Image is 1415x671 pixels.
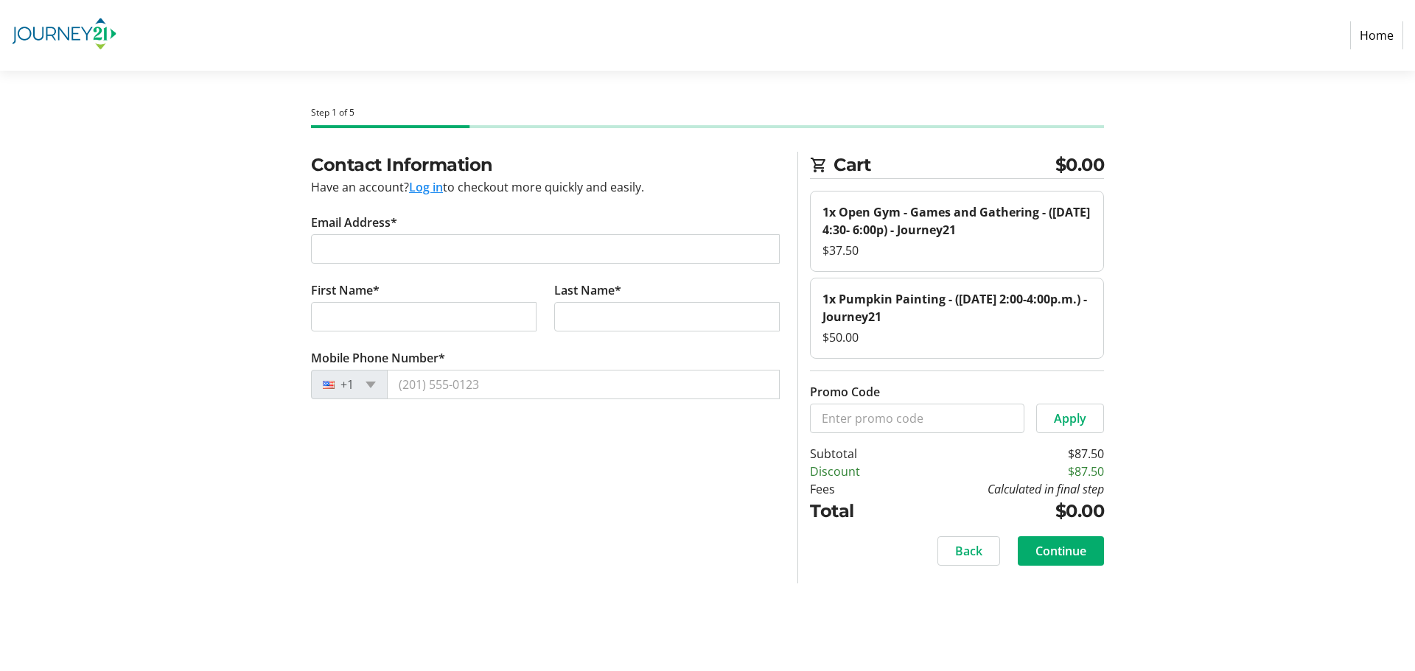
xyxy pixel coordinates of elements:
[810,445,898,463] td: Subtotal
[810,498,898,524] td: Total
[822,204,1090,238] strong: 1x Open Gym - Games and Gathering - ([DATE] 4:30- 6:00p) - Journey21
[822,242,1091,259] div: $37.50
[810,404,1024,433] input: Enter promo code
[311,281,380,299] label: First Name*
[898,445,1104,463] td: $87.50
[311,152,780,178] h2: Contact Information
[1035,542,1086,560] span: Continue
[937,536,1000,566] button: Back
[12,6,116,65] img: Journey21's Logo
[1350,21,1403,49] a: Home
[311,178,780,196] div: Have an account? to checkout more quickly and easily.
[1036,404,1104,433] button: Apply
[387,370,780,399] input: (201) 555-0123
[834,152,1055,178] span: Cart
[898,480,1104,498] td: Calculated in final step
[311,106,1104,119] div: Step 1 of 5
[810,463,898,480] td: Discount
[898,498,1104,524] td: $0.00
[898,463,1104,480] td: $87.50
[822,291,1087,325] strong: 1x Pumpkin Painting - ([DATE] 2:00-4:00p.m.) - Journey21
[810,480,898,498] td: Fees
[1055,152,1105,178] span: $0.00
[1018,536,1104,566] button: Continue
[1054,410,1086,427] span: Apply
[810,383,880,401] label: Promo Code
[955,542,982,560] span: Back
[311,214,397,231] label: Email Address*
[822,329,1091,346] div: $50.00
[311,349,445,367] label: Mobile Phone Number*
[554,281,621,299] label: Last Name*
[409,178,443,196] button: Log in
